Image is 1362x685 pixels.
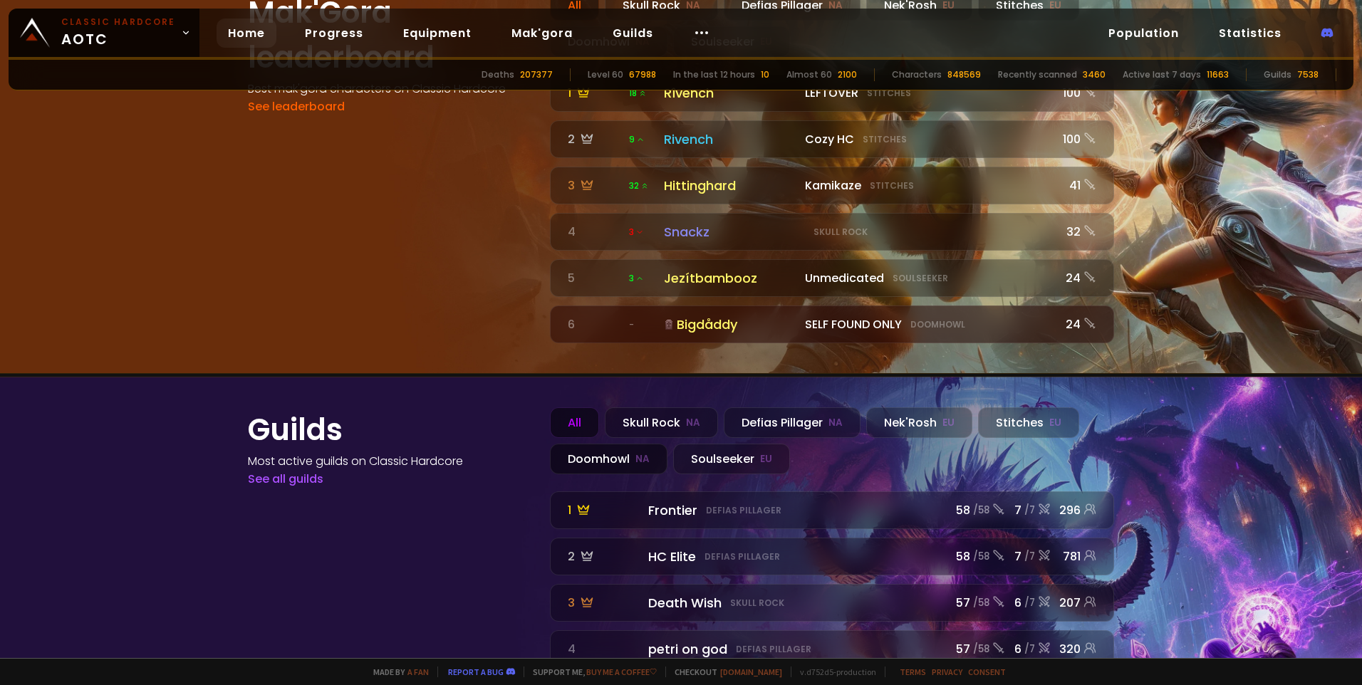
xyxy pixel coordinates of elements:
[588,68,623,81] div: Level 60
[673,68,755,81] div: In the last 12 hours
[1059,269,1096,287] div: 24
[629,226,644,239] span: 3
[568,223,620,241] div: 4
[910,318,965,331] small: Doomhowl
[1264,68,1291,81] div: Guilds
[365,666,429,677] span: Made by
[1059,84,1096,102] div: 100
[838,68,857,81] div: 2100
[786,68,832,81] div: Almost 60
[863,133,907,146] small: Stitches
[550,305,1114,343] a: 6 -BigdåddySELF FOUND ONLYDoomhowl24
[524,666,657,677] span: Support me,
[629,179,649,192] span: 32
[248,98,345,115] a: See leaderboard
[61,16,175,50] span: AOTC
[550,120,1114,158] a: 2 9RivenchCozy HCStitches100
[968,666,1006,677] a: Consent
[1207,68,1229,81] div: 11663
[760,452,772,466] small: EU
[870,179,914,192] small: Stitches
[942,416,955,430] small: EU
[932,666,962,677] a: Privacy
[407,666,429,677] a: a fan
[629,133,645,146] span: 9
[9,9,199,57] a: Classic HardcoreAOTC
[724,407,861,438] div: Defias Pillager
[568,177,620,194] div: 3
[1097,19,1190,48] a: Population
[61,16,175,28] small: Classic Hardcore
[813,226,868,239] small: Skull Rock
[568,84,620,102] div: 1
[900,666,926,677] a: Terms
[550,630,1114,668] a: 4 petri on godDefias Pillager57 /586/7320
[664,268,796,288] div: Jezítbambooz
[1059,223,1096,241] div: 32
[1207,19,1293,48] a: Statistics
[805,84,1051,102] div: LEFTOVER
[720,666,782,677] a: [DOMAIN_NAME]
[550,491,1114,529] a: 1 FrontierDefias Pillager58 /587/7296
[866,407,972,438] div: Nek'Rosh
[248,407,533,452] h1: Guilds
[1059,177,1096,194] div: 41
[550,584,1114,622] a: 3 Death WishSkull Rock57 /586/7207
[482,68,514,81] div: Deaths
[568,269,620,287] div: 5
[1059,130,1096,148] div: 100
[520,68,553,81] div: 207377
[586,666,657,677] a: Buy me a coffee
[686,416,700,430] small: NA
[828,416,843,430] small: NA
[761,68,769,81] div: 10
[867,87,911,100] small: Stitches
[998,68,1077,81] div: Recently scanned
[978,407,1079,438] div: Stitches
[550,259,1114,297] a: 5 3JezítbamboozUnmedicatedSoulseeker24
[805,177,1051,194] div: Kamikaze
[550,167,1114,204] a: 3 32 HittinghardKamikazeStitches41
[550,213,1114,251] a: 4 3 SnackzSkull Rock32
[601,19,665,48] a: Guilds
[805,130,1051,148] div: Cozy HC
[217,19,276,48] a: Home
[568,130,620,148] div: 2
[947,68,981,81] div: 848569
[550,407,599,438] div: All
[635,452,650,466] small: NA
[248,471,323,487] a: See all guilds
[664,83,796,103] div: Rîvench
[605,407,718,438] div: Skull Rock
[448,666,504,677] a: Report a bug
[1123,68,1201,81] div: Active last 7 days
[1297,68,1319,81] div: 7538
[550,538,1114,575] a: 2 HC EliteDefias Pillager58 /587/7781
[664,176,796,195] div: Hittinghard
[293,19,375,48] a: Progress
[550,74,1114,112] a: 1 18 RîvenchLEFTOVERStitches100
[248,452,533,470] h4: Most active guilds on Classic Hardcore
[500,19,584,48] a: Mak'gora
[550,444,667,474] div: Doomhowl
[805,315,1051,333] div: SELF FOUND ONLY
[893,272,948,285] small: Soulseeker
[673,444,790,474] div: Soulseeker
[664,315,796,334] div: Bigdåddy
[568,315,620,333] div: 6
[1083,68,1106,81] div: 3460
[664,222,796,241] div: Snackz
[892,68,942,81] div: Characters
[629,318,634,331] span: -
[629,68,656,81] div: 67988
[791,666,876,677] span: v. d752d5 - production
[665,666,782,677] span: Checkout
[629,87,647,100] span: 18
[664,130,796,149] div: Rivench
[805,269,1051,287] div: Unmedicated
[1049,416,1061,430] small: EU
[392,19,483,48] a: Equipment
[629,272,644,285] span: 3
[1059,315,1096,333] div: 24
